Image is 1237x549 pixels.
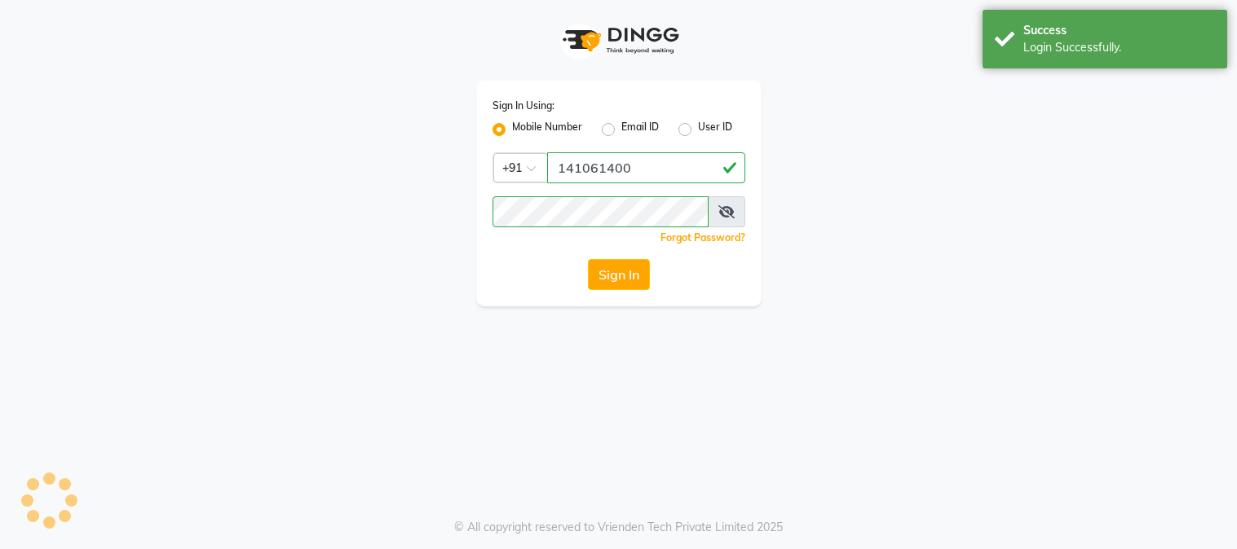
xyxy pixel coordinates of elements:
[588,259,650,290] button: Sign In
[621,120,659,139] label: Email ID
[554,16,684,64] img: logo1.svg
[698,120,732,139] label: User ID
[1023,39,1215,56] div: Login Successfully.
[547,152,745,183] input: Username
[493,196,709,227] input: Username
[1023,22,1215,39] div: Success
[660,231,745,244] a: Forgot Password?
[512,120,582,139] label: Mobile Number
[493,99,554,113] label: Sign In Using:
